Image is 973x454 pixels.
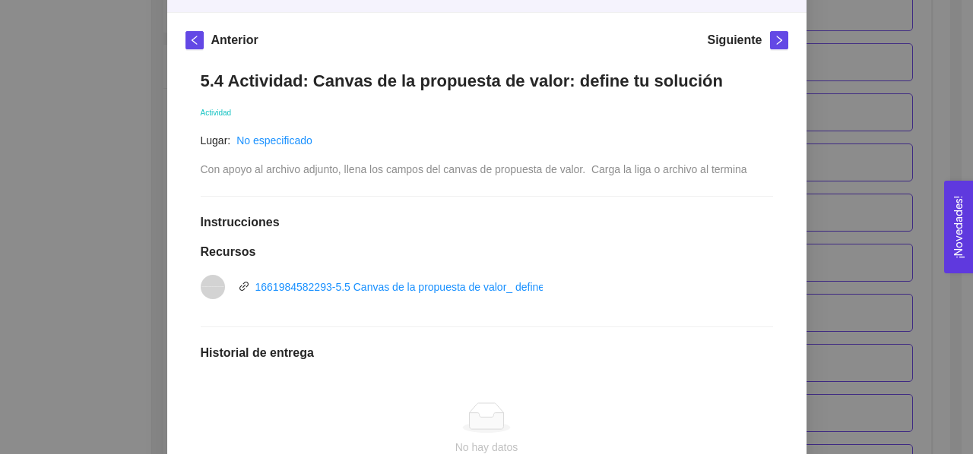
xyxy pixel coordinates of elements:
[211,31,258,49] h5: Anterior
[201,285,224,287] span: vnd.openxmlformats-officedocument.presentationml.presentation
[201,244,773,260] h1: Recursos
[770,31,788,49] button: right
[944,181,973,273] button: Open Feedback Widget
[201,163,747,175] span: Con apoyo al archivo adjunto, llena los campos del canvas de propuesta de valor. Carga la liga o ...
[201,215,773,230] h1: Instrucciones
[236,134,312,147] a: No especificado
[707,31,762,49] h5: Siguiente
[201,345,773,361] h1: Historial de entrega
[201,132,231,149] article: Lugar:
[201,71,773,91] h1: 5.4 Actividad: Canvas de la propuesta de valor: define tu solución
[771,35,788,46] span: right
[255,281,622,293] a: 1661984582293-5.5 Canvas de la propuesta de valor_ define tu solución.pptx
[239,281,249,292] span: link
[201,109,232,117] span: Actividad
[185,31,204,49] button: left
[186,35,203,46] span: left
